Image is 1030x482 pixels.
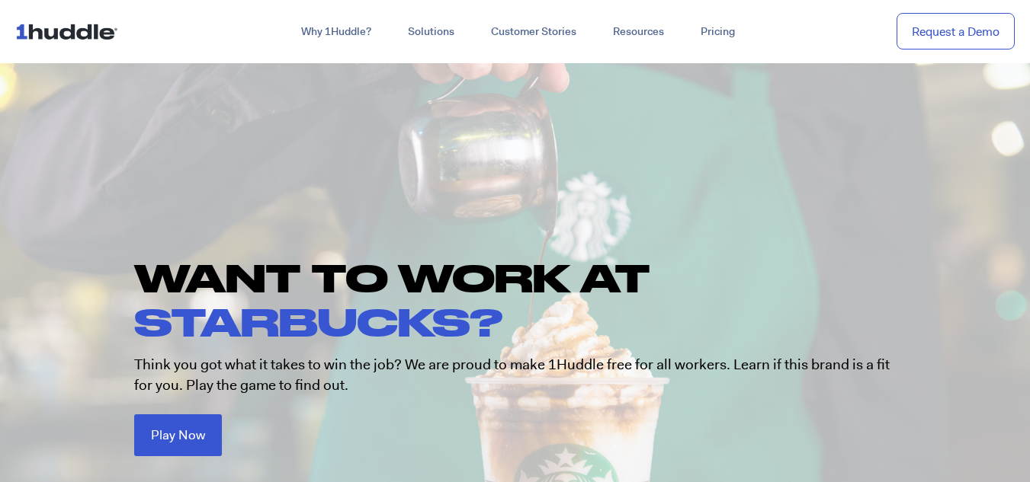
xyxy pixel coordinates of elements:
img: ... [15,17,124,46]
a: Request a Demo [897,13,1015,50]
a: Resources [595,18,682,46]
h1: WANT TO WORK AT [134,256,912,343]
a: Solutions [390,18,473,46]
a: Why 1Huddle? [283,18,390,46]
a: Play Now [134,414,222,456]
a: Pricing [682,18,753,46]
a: Customer Stories [473,18,595,46]
span: STARBUCKS? [134,299,502,343]
p: Think you got what it takes to win the job? We are proud to make 1Huddle free for all workers. Le... [134,355,897,395]
span: Play Now [151,429,205,442]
